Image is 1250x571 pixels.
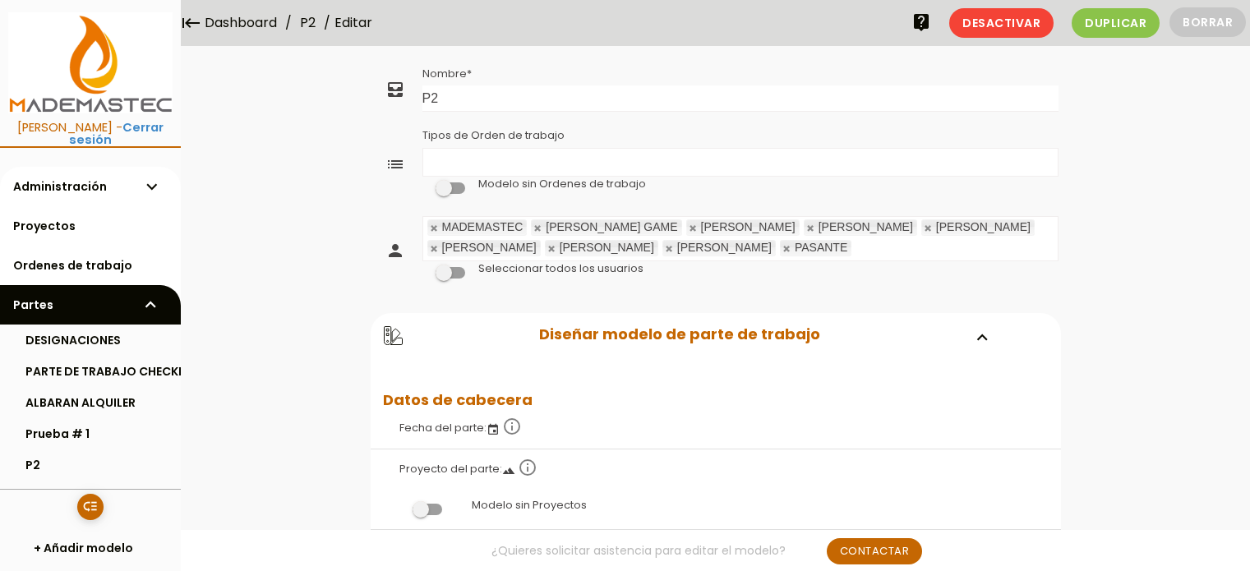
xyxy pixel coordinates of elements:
[677,242,772,253] div: [PERSON_NAME]
[502,417,522,436] i: info_outline
[141,167,161,206] i: expand_more
[422,67,472,81] label: Nombre
[949,8,1054,38] span: Desactivar
[371,392,1061,408] h2: Datos de cabecera
[385,80,405,99] i: all_inbox
[141,285,161,325] i: expand_more
[936,222,1031,233] div: [PERSON_NAME]
[69,119,164,148] a: Cerrar sesión
[1072,8,1160,38] span: Duplicar
[969,326,995,348] i: expand_more
[8,528,173,568] a: + Añadir modelo
[383,408,1049,444] label: Fecha del parte:
[442,222,524,233] div: MADEMASTEC
[487,423,500,436] i: event
[442,242,537,253] div: [PERSON_NAME]
[82,494,98,520] i: low_priority
[905,6,938,39] a: live_help
[383,449,1049,486] label: Proyecto del parte:
[560,242,654,253] div: [PERSON_NAME]
[911,6,931,39] i: live_help
[385,241,405,260] i: person
[701,222,796,233] div: [PERSON_NAME]
[518,458,537,477] i: info_outline
[385,154,405,174] i: list
[546,222,677,233] div: [PERSON_NAME] GAME
[383,490,1049,521] label: Modelo sin Proyectos
[478,177,646,191] label: Modelo sin Ordenes de trabajo
[8,12,173,113] img: itcons-logo
[181,530,1233,571] div: ¿Quieres solicitar asistencia para editar el modelo?
[827,538,923,564] a: Contactar
[334,13,372,32] span: Editar
[819,222,913,233] div: [PERSON_NAME]
[422,128,565,143] label: Tipos de Orden de trabajo
[403,326,956,348] h2: Diseñar modelo de parte de trabajo
[478,261,643,276] label: Seleccionar todos los usuarios
[77,494,104,520] a: low_priority
[1169,7,1246,37] button: Borrar
[795,242,847,253] div: PASANTE
[502,464,515,477] i: landscape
